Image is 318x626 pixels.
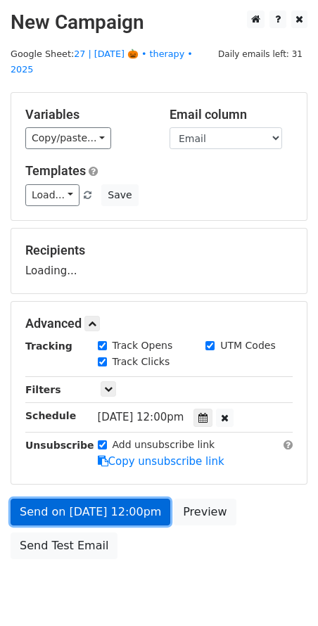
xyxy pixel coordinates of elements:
[11,499,170,525] a: Send on [DATE] 12:00pm
[213,49,307,59] a: Daily emails left: 31
[25,163,86,178] a: Templates
[101,184,138,206] button: Save
[25,384,61,395] strong: Filters
[25,127,111,149] a: Copy/paste...
[174,499,236,525] a: Preview
[220,338,275,353] label: UTM Codes
[25,340,72,352] strong: Tracking
[25,243,293,279] div: Loading...
[11,532,117,559] a: Send Test Email
[113,437,215,452] label: Add unsubscribe link
[25,440,94,451] strong: Unsubscribe
[11,49,193,75] small: Google Sheet:
[25,107,148,122] h5: Variables
[25,410,76,421] strong: Schedule
[25,316,293,331] h5: Advanced
[248,558,318,626] iframe: Chat Widget
[98,411,184,423] span: [DATE] 12:00pm
[98,455,224,468] a: Copy unsubscribe link
[11,49,193,75] a: 27 | [DATE] 🎃 • therapy • 2025
[11,11,307,34] h2: New Campaign
[170,107,293,122] h5: Email column
[25,243,293,258] h5: Recipients
[25,184,79,206] a: Load...
[113,338,173,353] label: Track Opens
[113,354,170,369] label: Track Clicks
[213,46,307,62] span: Daily emails left: 31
